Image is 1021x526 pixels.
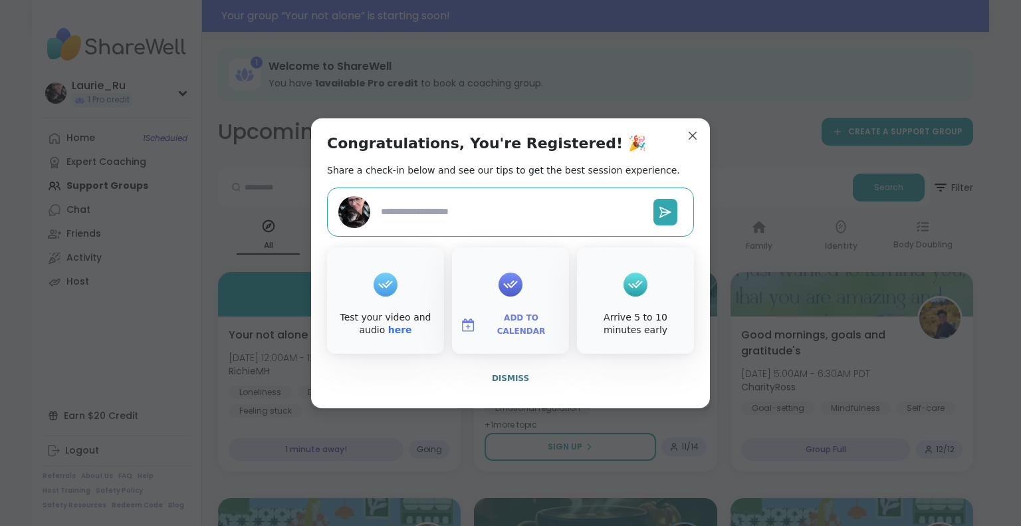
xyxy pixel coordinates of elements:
a: here [388,325,412,335]
button: Add to Calendar [455,311,566,339]
span: Dismiss [492,374,529,383]
img: ShareWell Logomark [460,317,476,333]
div: Test your video and audio [330,311,441,337]
button: Dismiss [327,364,694,392]
h2: Share a check-in below and see our tips to get the best session experience. [327,164,680,177]
span: Add to Calendar [481,312,561,338]
h1: Congratulations, You're Registered! 🎉 [327,134,646,153]
div: Arrive 5 to 10 minutes early [580,311,691,337]
img: Laurie_Ru [338,196,370,228]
